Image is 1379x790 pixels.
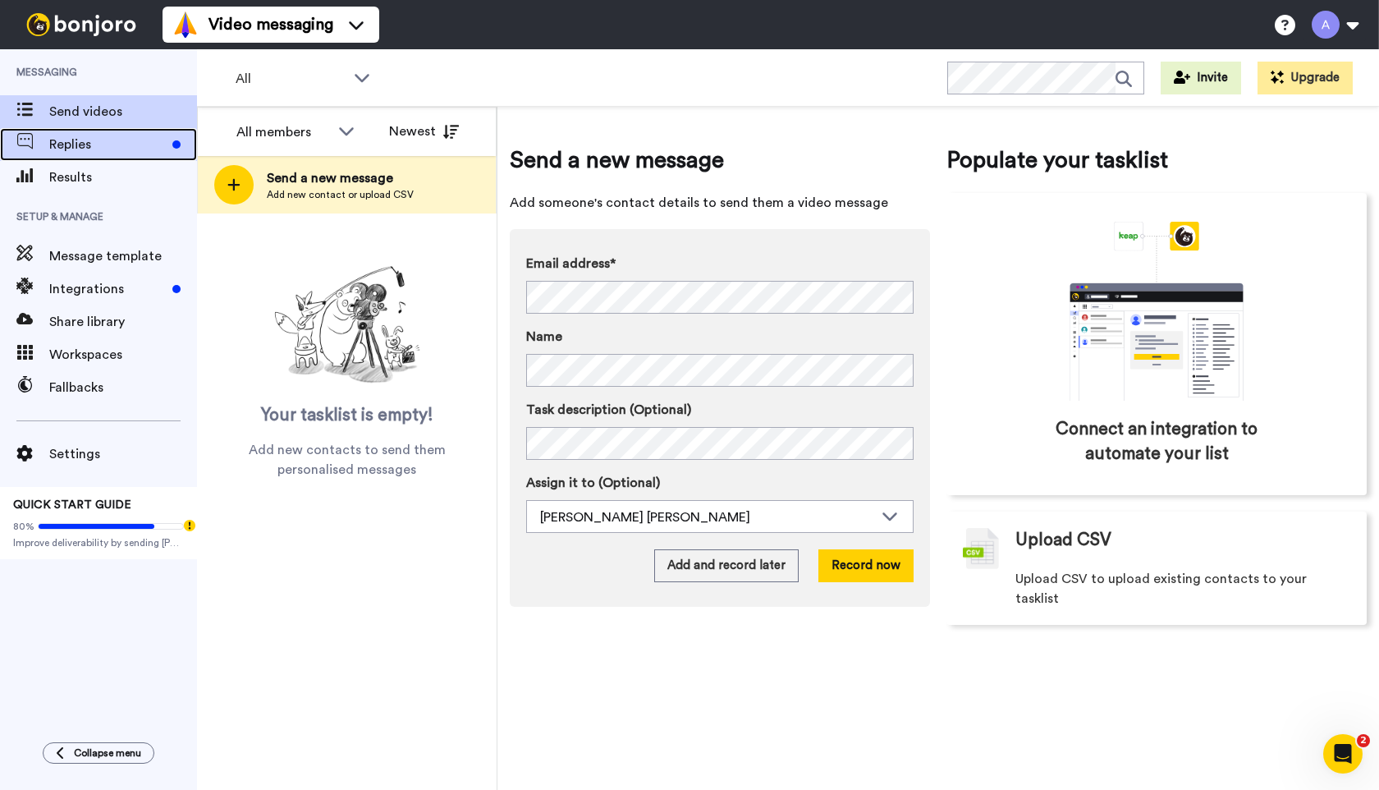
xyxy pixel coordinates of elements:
span: Upload CSV to upload existing contacts to your tasklist [1015,569,1350,609]
span: Connect an integration to automate your list [1016,417,1297,466]
label: Task description (Optional) [526,400,914,420]
span: Populate your tasklist [946,144,1367,177]
span: Collapse menu [74,746,141,760]
span: Integrations [49,279,166,299]
span: Video messaging [208,13,333,36]
span: Fallbacks [49,378,197,397]
img: vm-color.svg [172,11,199,38]
span: Replies [49,135,166,154]
span: Send a new message [267,168,414,188]
div: Tooltip anchor [182,518,197,533]
span: Results [49,168,197,187]
span: Workspaces [49,345,197,365]
span: Send videos [49,102,197,122]
button: Upgrade [1258,62,1353,94]
label: Assign it to (Optional) [526,473,914,493]
span: Your tasklist is empty! [261,403,433,428]
span: 80% [13,520,34,533]
button: Record now [818,549,914,582]
span: QUICK START GUIDE [13,499,131,511]
span: Upload CSV [1015,528,1111,553]
label: Email address* [526,254,914,273]
button: Add and record later [654,549,799,582]
button: Invite [1161,62,1241,94]
span: Send a new message [510,144,930,177]
div: All members [236,122,330,142]
iframe: Intercom live chat [1323,734,1363,774]
img: ready-set-action.png [265,260,429,391]
span: Name [526,327,562,347]
span: 2 [1357,734,1370,747]
span: Improve deliverability by sending [PERSON_NAME]’s from your own email [13,536,184,549]
div: animation [1033,222,1280,401]
div: [PERSON_NAME] [PERSON_NAME] [540,508,873,527]
span: Add new contacts to send them personalised messages [222,440,472,480]
span: Settings [49,444,197,464]
button: Collapse menu [43,742,154,764]
span: All [236,69,346,89]
span: Share library [49,312,197,332]
img: csv-grey.png [963,528,999,569]
img: bj-logo-header-white.svg [20,13,143,36]
span: Message template [49,246,197,266]
button: Newest [377,115,471,148]
span: Add new contact or upload CSV [267,188,414,201]
span: Add someone's contact details to send them a video message [510,193,930,213]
